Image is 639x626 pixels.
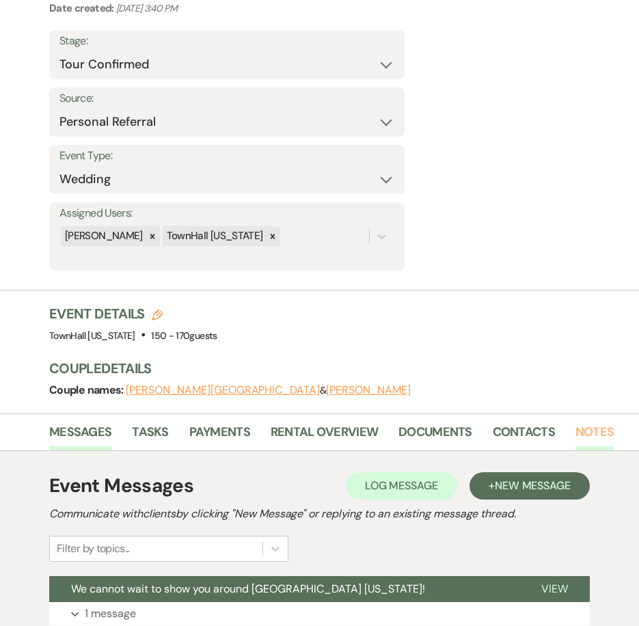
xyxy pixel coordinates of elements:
[189,422,250,450] a: Payments
[575,422,614,450] a: Notes
[126,385,320,396] button: [PERSON_NAME][GEOGRAPHIC_DATA]
[346,472,457,500] button: Log Message
[85,605,136,623] p: 1 message
[163,226,265,246] div: TownHall [US_STATE]
[365,478,438,493] span: Log Message
[49,422,111,450] a: Messages
[116,2,177,14] span: [DATE] 3:40 PM
[49,576,519,602] button: We cannot wait to show you around [GEOGRAPHIC_DATA] [US_STATE]!
[59,146,394,166] label: Event Type:
[541,582,568,596] span: View
[49,1,116,15] span: Date created:
[151,329,217,342] span: 150 - 170 guests
[398,422,472,450] a: Documents
[61,226,145,246] div: [PERSON_NAME]
[132,422,168,450] a: Tasks
[49,304,217,323] h3: Event Details
[71,582,425,596] span: We cannot wait to show you around [GEOGRAPHIC_DATA] [US_STATE]!
[126,384,411,396] span: &
[49,472,193,500] h1: Event Messages
[271,422,378,450] a: Rental Overview
[49,359,625,378] h3: Couple Details
[49,329,135,342] span: TownHall [US_STATE]
[59,89,394,109] label: Source:
[519,576,590,602] button: View
[49,602,590,625] button: 1 message
[59,204,394,223] label: Assigned Users:
[470,472,590,500] button: +New Message
[57,541,130,557] div: Filter by topics...
[59,31,394,51] label: Stage:
[49,506,590,522] h2: Communicate with clients by clicking "New Message" or replying to an existing message thread.
[493,422,555,450] a: Contacts
[49,383,126,397] span: Couple names:
[495,478,571,493] span: New Message
[326,385,411,396] button: [PERSON_NAME]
